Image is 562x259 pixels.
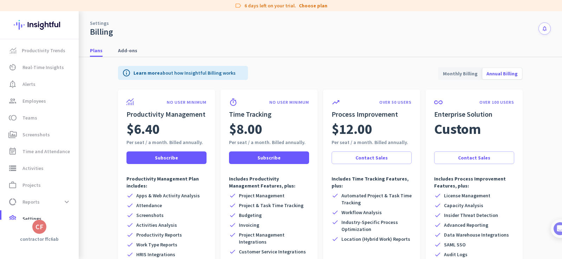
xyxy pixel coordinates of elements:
[1,76,79,93] a: notification_importantAlerts
[355,154,388,161] span: Contact Sales
[136,251,175,258] span: HRIS Integrations
[458,154,490,161] span: Contact Sales
[8,130,17,139] i: perm_media
[229,212,236,219] i: check
[482,65,522,82] span: Annual Billing
[126,175,207,189] p: Productivity Management Plan includes:
[90,27,113,37] div: Billing
[239,202,303,209] span: Project & Task Time Tracking
[118,47,137,54] span: Add-ons
[235,2,242,9] i: label
[332,98,340,107] i: trending_up
[332,219,339,226] i: check
[434,151,514,164] button: Contact Sales
[341,219,412,233] span: Industry-Specific Process Optimization
[257,154,281,161] span: Subscribe
[444,192,490,199] span: License Management
[479,100,514,105] p: OVER 100 USERS
[14,11,65,39] img: Insightful logo
[22,80,35,88] span: Alerts
[229,202,236,209] i: check
[341,192,412,206] span: Automated Project & Task Time Tracking
[126,231,133,238] i: check
[299,2,327,9] a: Choose plan
[8,181,17,189] i: work_outline
[8,63,17,71] i: av_timer
[1,42,79,59] a: menu-itemProductivity Trends
[229,109,309,119] h2: Time Tracking
[136,212,164,219] span: Screenshots
[1,193,79,210] a: data_usageReportsexpand_more
[229,192,236,199] i: check
[229,119,262,139] span: $8.00
[229,221,236,229] i: check
[133,69,236,76] p: about how Insightful Billing works
[22,114,37,122] span: Teams
[8,114,17,122] i: toll
[136,231,182,238] span: Productivity Reports
[8,97,17,105] i: group
[126,139,207,146] div: Per seat / a month. Billed annually.
[434,192,441,199] i: check
[239,212,262,219] span: Budgeting
[8,80,17,88] i: notification_important
[239,231,309,245] span: Project Management Integrations
[444,221,488,229] span: Advanced Reporting
[1,93,79,109] a: groupEmployees
[1,126,79,143] a: perm_mediaScreenshots
[126,192,133,199] i: check
[229,139,309,146] div: Per seat / a month. Billed annually.
[434,251,441,258] i: check
[542,26,548,32] i: notifications
[239,192,285,199] span: Project Management
[8,147,17,156] i: event_note
[22,46,65,55] span: Productivity Trends
[332,209,339,216] i: check
[90,20,109,27] a: Settings
[434,212,441,219] i: check
[229,98,237,107] i: timer
[434,175,514,189] p: Includes Process Improvement Features, plus:
[434,109,514,119] h2: Enterprise Solution
[22,198,40,206] span: Reports
[229,231,236,238] i: check
[341,209,382,216] span: Workflow Analysis
[126,212,133,219] i: check
[341,236,410,243] span: Location (Hybrid Work) Reports
[22,147,70,156] span: Time and Attendance
[126,251,133,258] i: check
[122,69,131,77] i: info
[444,241,466,248] span: SAML SSO
[1,177,79,193] a: work_outlineProjects
[22,97,46,105] span: Employees
[133,70,160,76] a: Learn more
[1,143,79,160] a: event_noteTime and Attendance
[439,65,482,82] span: Monthly Billing
[10,47,16,54] img: menu-item
[8,198,17,206] i: data_usage
[434,231,441,238] i: check
[332,175,412,189] p: Includes Time Tracking Features, plus:
[434,98,443,107] i: all_inclusive
[229,248,236,255] i: check
[35,223,44,230] div: CF
[444,251,468,258] span: Audit Logs
[167,100,207,105] p: NO USER MINIMUM
[60,196,73,208] button: expand_more
[126,109,207,119] h2: Productivity Management
[8,214,17,223] i: settings
[434,119,481,139] span: Custom
[434,241,441,248] i: check
[332,119,372,139] span: $12.00
[444,212,498,219] span: Insider Threat Detection
[22,63,64,71] span: Real-Time Insights
[126,119,160,139] span: $6.40
[126,151,207,164] button: Subscribe
[1,160,79,177] a: storageActivities
[434,221,441,229] i: check
[136,202,162,209] span: Attendance
[126,241,133,248] i: check
[444,202,483,209] span: Capacity Analysis
[332,139,412,146] div: Per seat / a month. Billed annually.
